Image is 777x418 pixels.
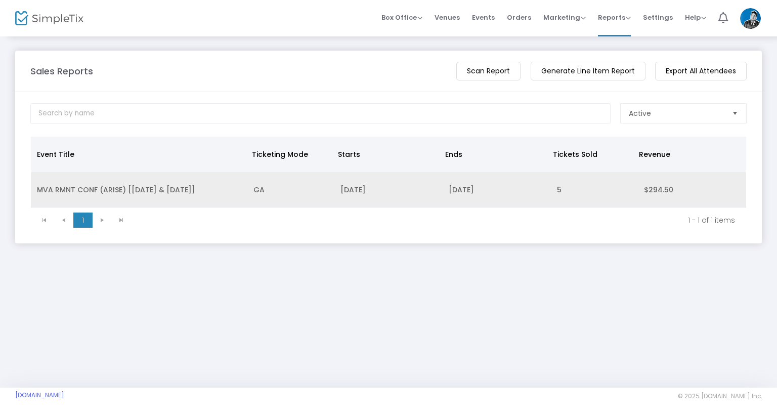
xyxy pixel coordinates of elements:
[381,13,422,22] span: Box Office
[30,103,611,124] input: Search by name
[246,137,332,172] th: Ticketing Mode
[551,172,637,208] td: 5
[547,137,633,172] th: Tickets Sold
[31,137,746,208] div: Data table
[31,137,246,172] th: Event Title
[678,392,762,400] span: © 2025 [DOMAIN_NAME] Inc.
[247,172,334,208] td: GA
[456,62,521,80] m-button: Scan Report
[334,172,443,208] td: [DATE]
[543,13,586,22] span: Marketing
[728,104,742,123] button: Select
[332,137,439,172] th: Starts
[629,108,651,118] span: Active
[15,391,64,399] a: [DOMAIN_NAME]
[439,137,546,172] th: Ends
[472,5,495,30] span: Events
[638,172,746,208] td: $294.50
[443,172,551,208] td: [DATE]
[73,213,93,228] span: Page 1
[30,64,93,78] m-panel-title: Sales Reports
[138,215,735,225] kendo-pager-info: 1 - 1 of 1 items
[507,5,531,30] span: Orders
[598,13,631,22] span: Reports
[643,5,673,30] span: Settings
[531,62,645,80] m-button: Generate Line Item Report
[31,172,247,208] td: MVA RMNT CONF (ARISE) [[DATE] & [DATE]]
[685,13,706,22] span: Help
[655,62,747,80] m-button: Export All Attendees
[435,5,460,30] span: Venues
[639,149,670,159] span: Revenue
